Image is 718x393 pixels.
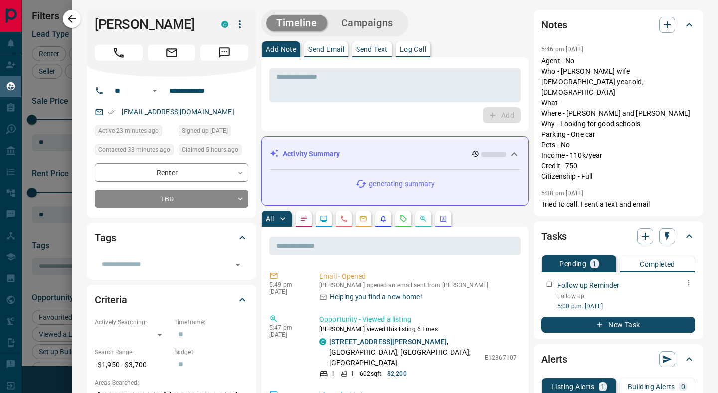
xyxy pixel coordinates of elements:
div: Tasks [541,224,695,248]
p: All [266,215,274,222]
div: Sat Sep 04 2021 [179,125,248,139]
p: Budget: [174,348,248,357]
div: Activity Summary [270,145,520,163]
svg: Notes [300,215,308,223]
div: TBD [95,190,248,208]
p: 602 sqft [360,369,381,378]
p: [DATE] [269,288,304,295]
svg: Calls [340,215,348,223]
div: condos.ca [221,21,228,28]
p: 1 [601,383,605,390]
p: 5:49 pm [269,281,304,288]
div: Alerts [541,347,695,371]
div: Notes [541,13,695,37]
a: [STREET_ADDRESS][PERSON_NAME] [329,338,447,346]
p: Follow up [557,292,695,301]
p: 5:47 pm [269,324,304,331]
p: 1 [351,369,354,378]
svg: Agent Actions [439,215,447,223]
p: 5:38 pm [DATE] [541,190,584,196]
h2: Notes [541,17,567,33]
p: [PERSON_NAME] viewed this listing 6 times [319,325,517,334]
p: Send Email [308,46,344,53]
div: Tags [95,226,248,250]
svg: Lead Browsing Activity [320,215,328,223]
span: Claimed 5 hours ago [182,145,238,155]
p: Search Range: [95,348,169,357]
button: Campaigns [331,15,403,31]
p: Email - Opened [319,271,517,282]
p: Add Note [266,46,296,53]
p: 1 [592,260,596,267]
p: Actively Searching: [95,318,169,327]
button: Open [149,85,161,97]
p: Agent - No Who - [PERSON_NAME] wife [DEMOGRAPHIC_DATA] year old, [DEMOGRAPHIC_DATA] What - Where ... [541,56,695,182]
p: Send Text [356,46,388,53]
h2: Tasks [541,228,567,244]
div: Tue Sep 16 2025 [95,125,174,139]
div: Tue Sep 16 2025 [179,144,248,158]
svg: Opportunities [419,215,427,223]
p: Activity Summary [283,149,340,159]
h2: Alerts [541,351,567,367]
p: 0 [681,383,685,390]
p: [PERSON_NAME] opened an email sent from [PERSON_NAME] [319,282,517,289]
p: Building Alerts [628,383,675,390]
p: E12367107 [485,353,517,362]
h2: Tags [95,230,116,246]
p: generating summary [369,179,434,189]
p: 5:46 pm [DATE] [541,46,584,53]
div: condos.ca [319,338,326,345]
p: Tried to call. I sent a text and email [541,199,695,210]
p: Pending [559,260,586,267]
p: , [GEOGRAPHIC_DATA], [GEOGRAPHIC_DATA], [GEOGRAPHIC_DATA] [329,337,480,368]
p: Opportunity - Viewed a listing [319,314,517,325]
p: Areas Searched: [95,378,248,387]
p: Helping you find a new home! [330,292,422,302]
button: New Task [541,317,695,333]
p: Listing Alerts [551,383,595,390]
div: Renter [95,163,248,182]
p: [DATE] [269,331,304,338]
span: Email [148,45,195,61]
p: Log Call [400,46,426,53]
p: Completed [640,261,675,268]
span: Message [200,45,248,61]
h1: [PERSON_NAME] [95,16,206,32]
p: $2,200 [387,369,407,378]
p: Timeframe: [174,318,248,327]
svg: Requests [399,215,407,223]
span: Signed up [DATE] [182,126,228,136]
div: Tue Sep 16 2025 [95,144,174,158]
button: Open [231,258,245,272]
button: Timeline [266,15,327,31]
svg: Emails [359,215,367,223]
span: Contacted 33 minutes ago [98,145,170,155]
p: 1 [331,369,335,378]
svg: Listing Alerts [379,215,387,223]
span: Active 23 minutes ago [98,126,159,136]
a: [EMAIL_ADDRESS][DOMAIN_NAME] [122,108,234,116]
p: $1,950 - $3,700 [95,357,169,373]
svg: Email Verified [108,109,115,116]
div: Criteria [95,288,248,312]
p: Follow up Reminder [557,280,619,291]
h2: Criteria [95,292,127,308]
span: Call [95,45,143,61]
p: 5:00 p.m. [DATE] [557,302,695,311]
